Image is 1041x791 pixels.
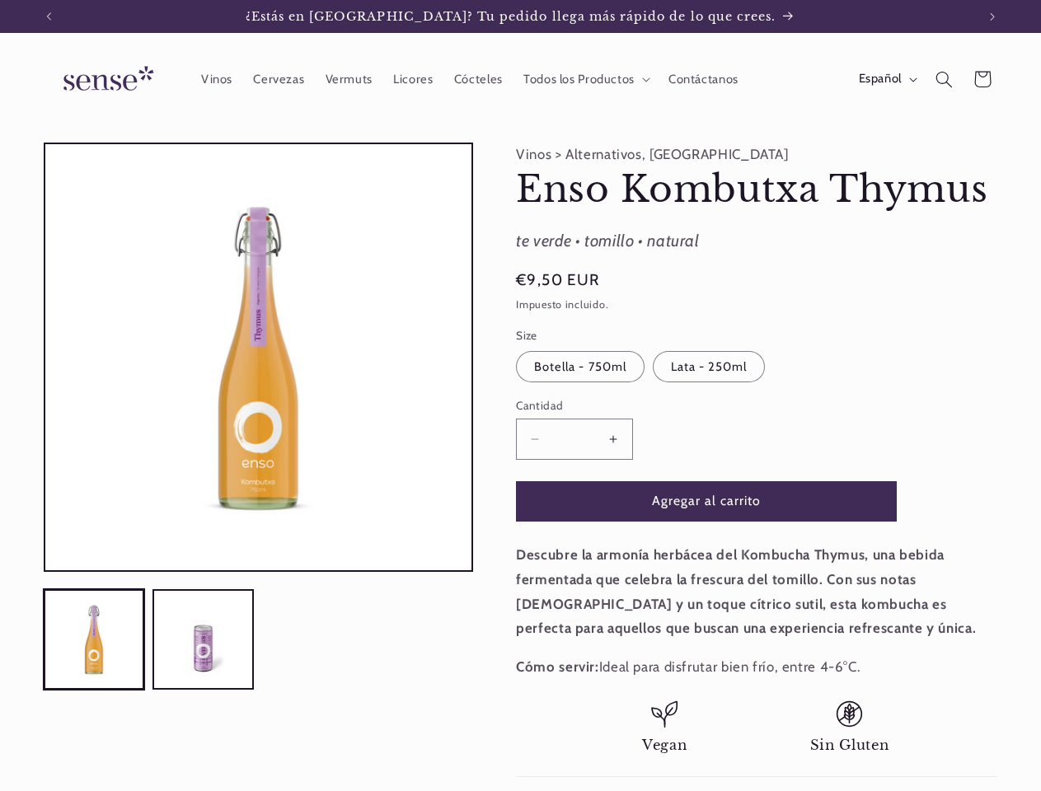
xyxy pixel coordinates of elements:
[668,72,739,87] span: Contáctanos
[44,56,167,103] img: Sense
[152,589,253,690] button: Cargar la imagen 2 en la vista de la galería
[253,72,304,87] span: Cervezas
[37,49,174,110] a: Sense
[848,63,925,96] button: Español
[513,61,658,97] summary: Todos los Productos
[516,655,997,680] p: Ideal para disfrutar bien frío, entre 4-6°C.
[516,397,897,414] label: Cantidad
[516,481,897,522] button: Agregar al carrito
[393,72,433,87] span: Licores
[516,297,997,314] div: Impuesto incluido.
[523,72,635,87] span: Todos los Productos
[44,589,144,690] button: Cargar la imagen 1 en la vista de la galería
[383,61,444,97] a: Licores
[516,658,599,675] strong: Cómo servir:
[443,61,513,97] a: Cócteles
[243,61,315,97] a: Cervezas
[190,61,242,97] a: Vinos
[516,227,997,256] div: te verde • tomillo • natural
[859,70,902,88] span: Español
[658,61,748,97] a: Contáctanos
[516,327,539,344] legend: Size
[454,72,503,87] span: Cócteles
[516,269,599,292] span: €9,50 EUR
[516,351,645,382] label: Botella - 750ml
[516,546,976,636] strong: Descubre la armonía herbácea del Kombucha Thymus, una bebida fermentada que celebra la frescura d...
[653,351,766,382] label: Lata - 250ml
[44,143,473,690] media-gallery: Visor de la galería
[246,9,776,24] span: ¿Estás en [GEOGRAPHIC_DATA]? Tu pedido llega más rápido de lo que crees.
[201,72,232,87] span: Vinos
[642,737,687,754] span: Vegan
[516,166,997,213] h1: Enso Kombutxa Thymus
[315,61,383,97] a: Vermuts
[810,737,889,754] span: Sin Gluten
[326,72,373,87] span: Vermuts
[925,60,963,98] summary: Búsqueda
